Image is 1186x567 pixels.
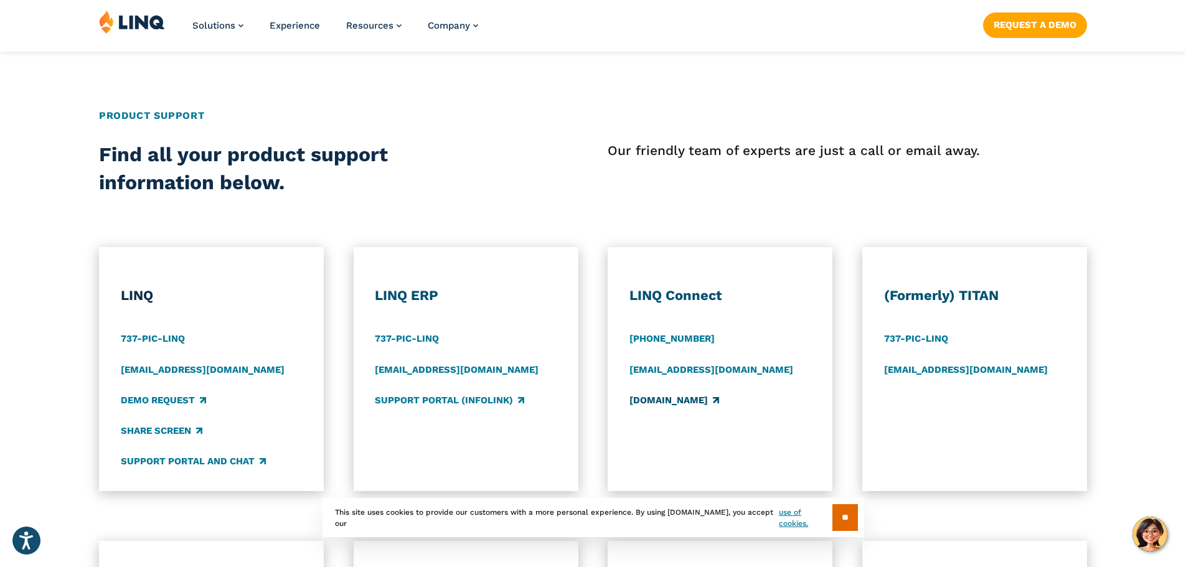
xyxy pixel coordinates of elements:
[121,363,285,377] a: [EMAIL_ADDRESS][DOMAIN_NAME]
[629,393,719,407] a: [DOMAIN_NAME]
[121,455,266,469] a: Support Portal and Chat
[629,287,811,304] h3: LINQ Connect
[270,20,320,31] a: Experience
[608,141,1087,161] p: Our friendly team of experts are just a call or email away.
[322,498,864,537] div: This site uses cookies to provide our customers with a more personal experience. By using [DOMAIN...
[1132,517,1167,551] button: Hello, have a question? Let’s chat.
[629,332,715,346] a: [PHONE_NUMBER]
[192,20,243,31] a: Solutions
[346,20,393,31] span: Resources
[121,332,185,346] a: 737-PIC-LINQ
[629,363,793,377] a: [EMAIL_ADDRESS][DOMAIN_NAME]
[375,393,524,407] a: Support Portal (Infolink)
[99,10,165,34] img: LINQ | K‑12 Software
[121,393,206,407] a: Demo Request
[192,10,478,51] nav: Primary Navigation
[192,20,235,31] span: Solutions
[99,141,494,197] h2: Find all your product support information below.
[121,287,303,304] h3: LINQ
[779,507,832,529] a: use of cookies.
[99,108,1087,123] h2: Product Support
[983,10,1087,37] nav: Button Navigation
[983,12,1087,37] a: Request a Demo
[375,363,539,377] a: [EMAIL_ADDRESS][DOMAIN_NAME]
[428,20,478,31] a: Company
[121,424,202,438] a: Share Screen
[884,363,1048,377] a: [EMAIL_ADDRESS][DOMAIN_NAME]
[375,287,557,304] h3: LINQ ERP
[428,20,470,31] span: Company
[346,20,402,31] a: Resources
[884,332,948,346] a: 737-PIC-LINQ
[375,332,439,346] a: 737-PIC-LINQ
[884,287,1066,304] h3: (Formerly) TITAN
